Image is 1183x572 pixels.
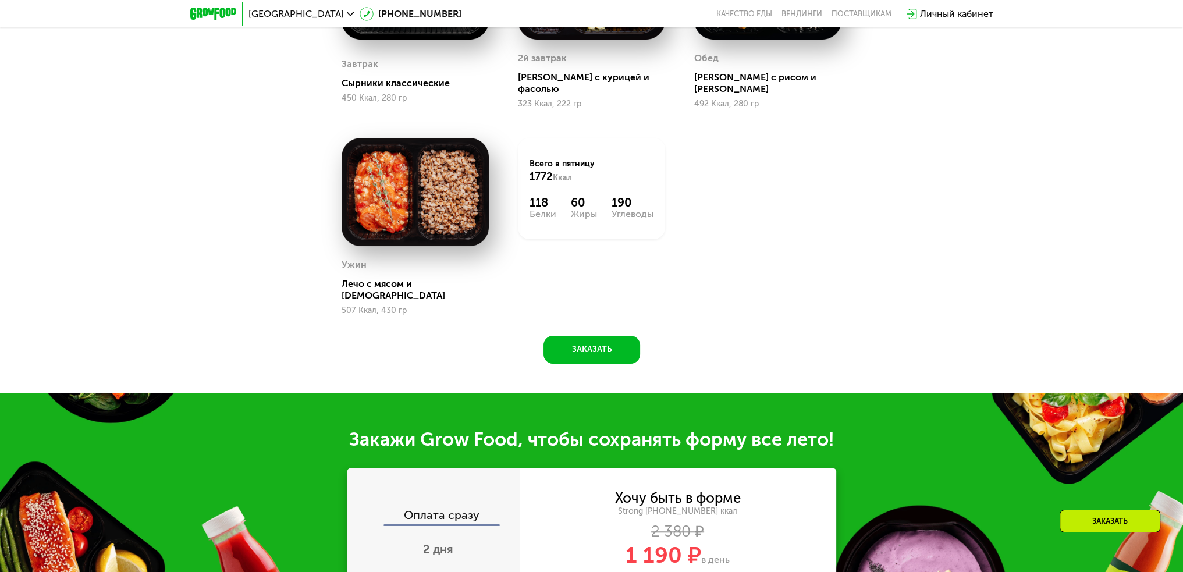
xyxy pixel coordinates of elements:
[571,209,597,219] div: Жиры
[423,542,453,556] span: 2 дня
[694,72,851,95] div: [PERSON_NAME] с рисом и [PERSON_NAME]
[530,209,556,219] div: Белки
[518,100,665,109] div: 323 Ккал, 222 гр
[342,278,498,301] div: Лечо с мясом и [DEMOGRAPHIC_DATA]
[612,209,653,219] div: Углеводы
[694,100,841,109] div: 492 Ккал, 280 гр
[520,525,836,538] div: 2 380 ₽
[342,55,378,73] div: Завтрак
[342,306,489,315] div: 507 Ккал, 430 гр
[530,170,553,183] span: 1772
[832,9,891,19] div: поставщикам
[716,9,772,19] a: Качество еды
[781,9,822,19] a: Вендинги
[342,94,489,103] div: 450 Ккал, 280 гр
[612,196,653,209] div: 190
[615,492,741,505] div: Хочу быть в форме
[248,9,344,19] span: [GEOGRAPHIC_DATA]
[518,72,674,95] div: [PERSON_NAME] с курицей и фасолью
[342,77,498,89] div: Сырники классические
[530,196,556,209] div: 118
[349,509,520,524] div: Оплата сразу
[530,158,653,184] div: Всего в пятницу
[626,542,701,569] span: 1 190 ₽
[701,554,730,565] span: в день
[571,196,597,209] div: 60
[342,256,367,273] div: Ужин
[520,506,836,517] div: Strong [PHONE_NUMBER] ккал
[920,7,993,21] div: Личный кабинет
[553,173,572,183] span: Ккал
[518,49,567,67] div: 2й завтрак
[360,7,461,21] a: [PHONE_NUMBER]
[694,49,719,67] div: Обед
[543,336,640,364] button: Заказать
[1060,510,1160,532] div: Заказать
